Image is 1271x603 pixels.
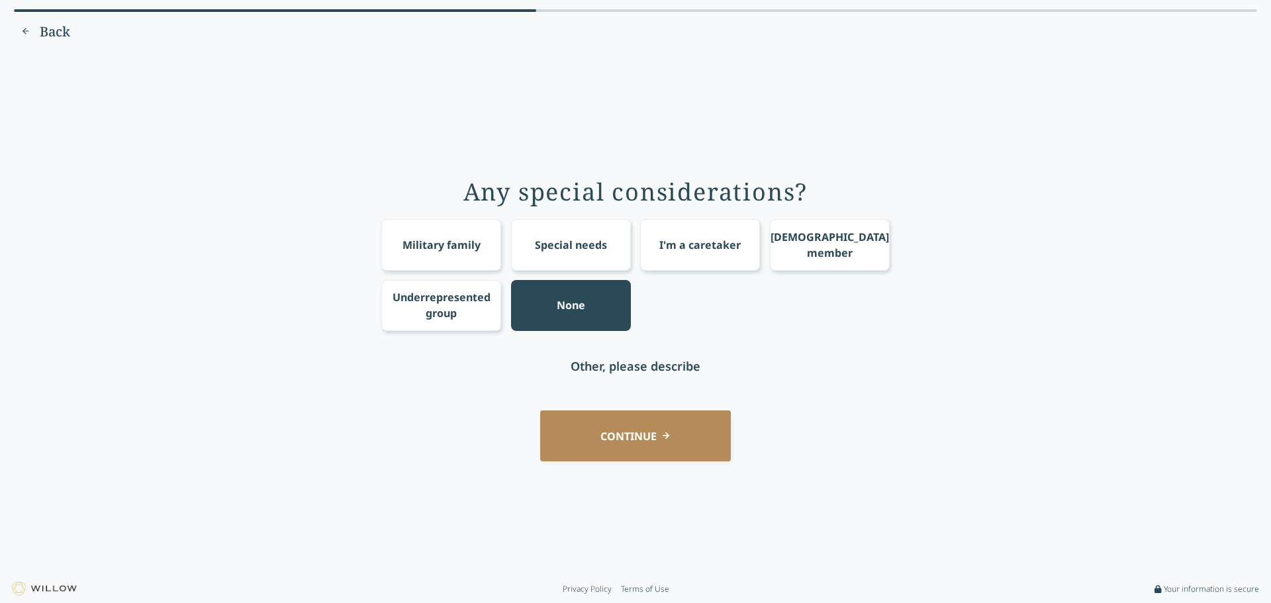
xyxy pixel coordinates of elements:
button: Previous question [14,21,77,42]
img: Willow logo [12,582,77,596]
div: Military family [402,237,481,253]
div: 42% complete [14,9,536,12]
div: [DEMOGRAPHIC_DATA] member [771,229,889,261]
span: Back [40,23,70,41]
div: Other, please describe [571,357,700,375]
div: None [557,297,585,313]
a: Terms of Use [621,584,669,594]
div: Special needs [535,237,607,253]
div: I'm a caretaker [659,237,741,253]
span: Your information is secure [1164,584,1259,594]
a: Privacy Policy [563,584,612,594]
button: CONTINUE [540,410,731,461]
div: Any special considerations? [463,179,808,205]
div: Underrepresented group [393,289,491,321]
